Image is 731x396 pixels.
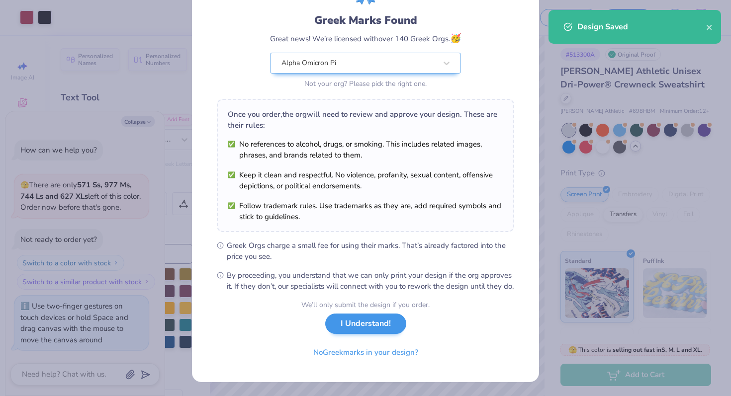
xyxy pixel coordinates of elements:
[325,314,406,334] button: I Understand!
[301,300,430,310] div: We’ll only submit the design if you order.
[270,32,461,45] div: Great news! We’re licensed with over 140 Greek Orgs.
[228,200,503,222] li: Follow trademark rules. Use trademarks as they are, add required symbols and stick to guidelines.
[227,270,514,292] span: By proceeding, you understand that we can only print your design if the org approves it. If they ...
[228,139,503,160] li: No references to alcohol, drugs, or smoking. This includes related images, phrases, and brands re...
[228,109,503,131] div: Once you order, the org will need to review and approve your design. These are their rules:
[270,79,461,89] div: Not your org? Please pick the right one.
[227,240,514,262] span: Greek Orgs charge a small fee for using their marks. That’s already factored into the price you see.
[305,342,427,363] button: NoGreekmarks in your design?
[706,21,713,33] button: close
[577,21,706,33] div: Design Saved
[228,169,503,191] li: Keep it clean and respectful. No violence, profanity, sexual content, offensive depictions, or po...
[270,12,461,28] div: Greek Marks Found
[450,32,461,44] span: 🥳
